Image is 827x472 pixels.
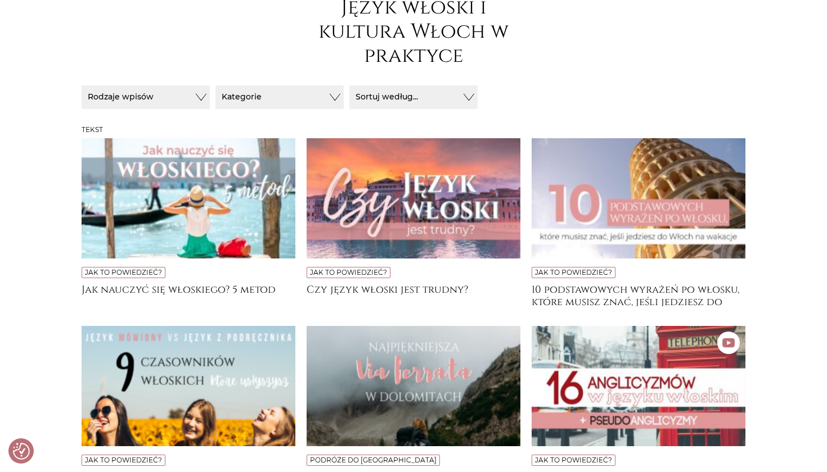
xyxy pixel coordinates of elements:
[215,85,344,109] button: Kategorie
[310,268,387,276] a: Jak to powiedzieć?
[85,456,162,464] a: Jak to powiedzieć?
[82,284,295,306] a: Jak nauczyć się włoskiego? 5 metod
[532,284,745,306] a: 10 podstawowych wyrażeń po włosku, które musisz znać, jeśli jedziesz do [GEOGRAPHIC_DATA] na wakacje
[13,443,30,460] button: Preferencje co do zgód
[82,85,210,109] button: Rodzaje wpisów
[307,284,520,306] a: Czy język włoski jest trudny?
[535,456,612,464] a: Jak to powiedzieć?
[85,268,162,276] a: Jak to powiedzieć?
[535,268,612,276] a: Jak to powiedzieć?
[349,85,478,109] button: Sortuj według...
[82,126,745,134] h3: Tekst
[13,443,30,460] img: Revisit consent button
[310,456,437,464] a: Podróże do [GEOGRAPHIC_DATA]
